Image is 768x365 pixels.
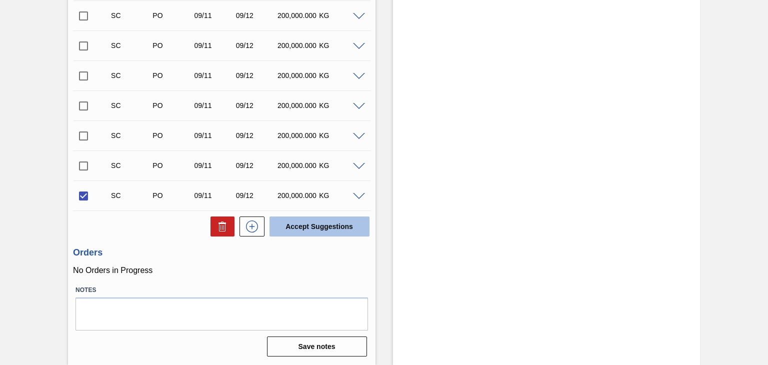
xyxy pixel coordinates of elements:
[233,101,279,109] div: 09/12/2025
[275,11,320,19] div: 200,000.000
[192,161,237,169] div: 09/11/2025
[192,71,237,79] div: 09/11/2025
[269,216,369,236] button: Accept Suggestions
[108,41,154,49] div: Suggestion Created
[150,191,195,199] div: Purchase order
[150,71,195,79] div: Purchase order
[316,11,362,19] div: KG
[150,131,195,139] div: Purchase order
[264,215,370,237] div: Accept Suggestions
[267,336,367,356] button: Save notes
[150,41,195,49] div: Purchase order
[316,71,362,79] div: KG
[233,41,279,49] div: 09/12/2025
[316,101,362,109] div: KG
[275,41,320,49] div: 200,000.000
[192,11,237,19] div: 09/11/2025
[316,131,362,139] div: KG
[150,101,195,109] div: Purchase order
[233,161,279,169] div: 09/12/2025
[233,71,279,79] div: 09/12/2025
[192,101,237,109] div: 09/11/2025
[275,161,320,169] div: 200,000.000
[275,101,320,109] div: 200,000.000
[275,191,320,199] div: 200,000.000
[233,131,279,139] div: 09/12/2025
[108,101,154,109] div: Suggestion Created
[234,216,264,236] div: New suggestion
[192,131,237,139] div: 09/11/2025
[108,71,154,79] div: Suggestion Created
[75,283,367,297] label: Notes
[108,191,154,199] div: Suggestion Created
[275,131,320,139] div: 200,000.000
[108,11,154,19] div: Suggestion Created
[192,41,237,49] div: 09/11/2025
[108,161,154,169] div: Suggestion Created
[316,41,362,49] div: KG
[205,216,234,236] div: Delete Suggestions
[150,11,195,19] div: Purchase order
[192,191,237,199] div: 09/11/2025
[275,71,320,79] div: 200,000.000
[233,11,279,19] div: 09/12/2025
[316,161,362,169] div: KG
[150,161,195,169] div: Purchase order
[108,131,154,139] div: Suggestion Created
[73,247,370,258] h3: Orders
[233,191,279,199] div: 09/12/2025
[73,266,370,275] p: No Orders in Progress
[316,191,362,199] div: KG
